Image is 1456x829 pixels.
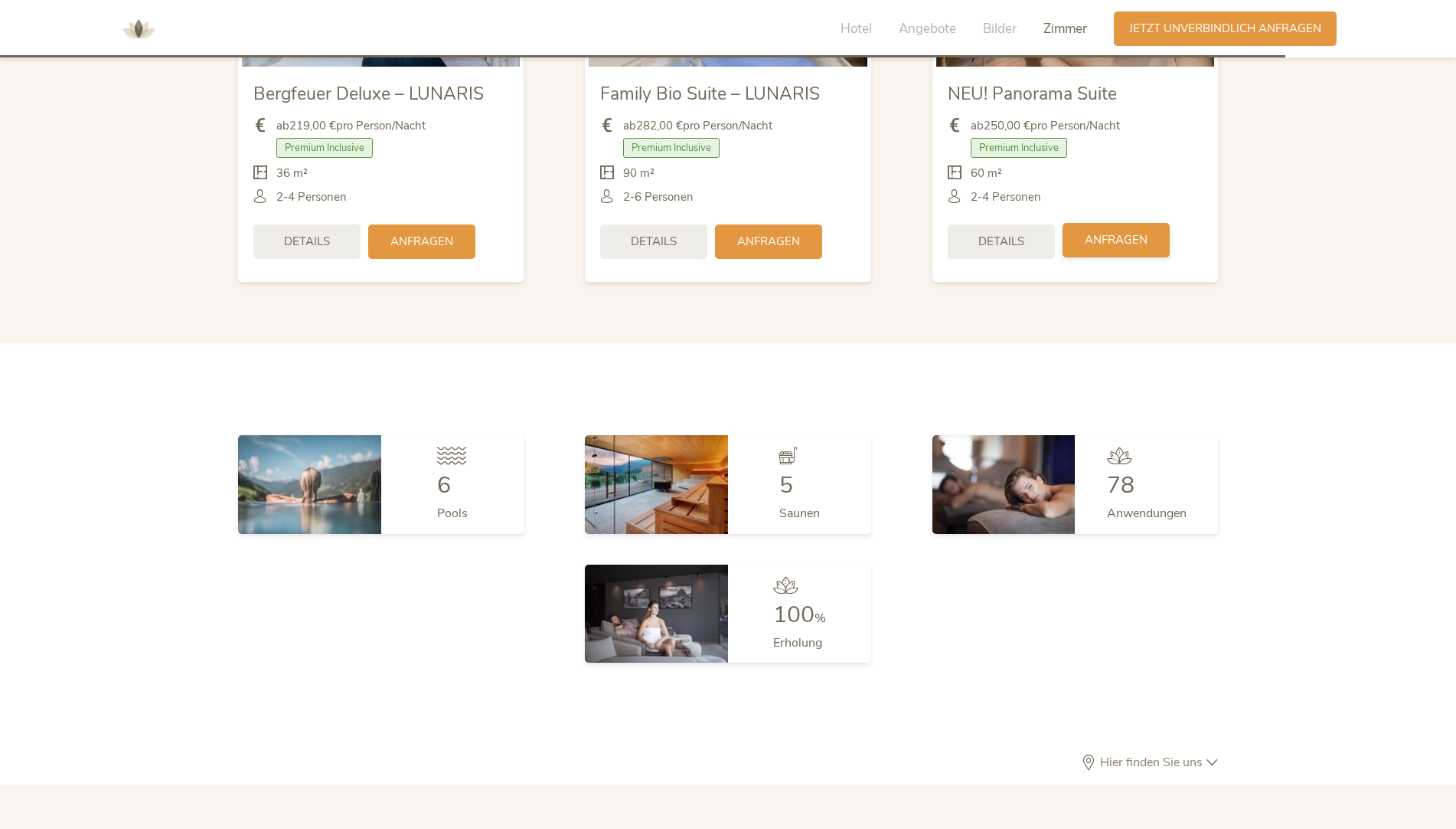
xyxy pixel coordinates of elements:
[284,234,330,250] span: Details
[737,234,800,250] span: Anfragen
[971,189,1041,205] span: 2-4 Personen
[841,20,872,38] span: Hotel
[390,234,453,250] span: Anfragen
[815,610,826,627] span: %
[779,505,820,522] span: Saunen
[623,189,694,205] span: 2-6 Personen
[276,118,426,134] span: ab pro Person/Nacht
[600,82,820,106] span: Family Bio Suite – LUNARIS
[289,118,336,133] b: 219,00 €
[971,165,1002,182] span: 60 m²
[1096,756,1206,768] span: Hier finden Sie uns
[773,634,822,651] span: Erholung
[276,165,308,182] span: 36 m²
[1085,232,1147,248] span: Anfragen
[116,6,162,52] img: AMONTI & LUNARIS Wellnessresort
[773,599,815,631] span: 100
[971,118,1120,134] span: ab pro Person/Nacht
[971,138,1067,158] span: Premium Inclusive
[1107,505,1187,522] span: Anwendungen
[276,138,373,158] span: Premium Inclusive
[437,470,451,501] span: 6
[253,82,484,106] span: Bergfeuer Deluxe – LUNARIS
[623,138,720,158] span: Premium Inclusive
[983,20,1017,38] span: Bilder
[623,165,655,182] span: 90 m²
[116,23,162,34] a: AMONTI & LUNARIS Wellnessresort
[1043,20,1087,38] span: Zimmer
[899,20,956,38] span: Angebote
[276,189,347,205] span: 2-4 Personen
[636,118,683,133] b: 282,00 €
[1107,470,1134,501] span: 78
[437,505,468,522] span: Pools
[1129,21,1321,37] span: Jetzt unverbindlich anfragen
[623,118,772,134] span: ab pro Person/Nacht
[779,470,793,501] span: 5
[978,234,1024,250] span: Details
[631,234,677,250] span: Details
[984,118,1030,133] b: 250,00 €
[948,82,1117,106] span: NEU! Panorama Suite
